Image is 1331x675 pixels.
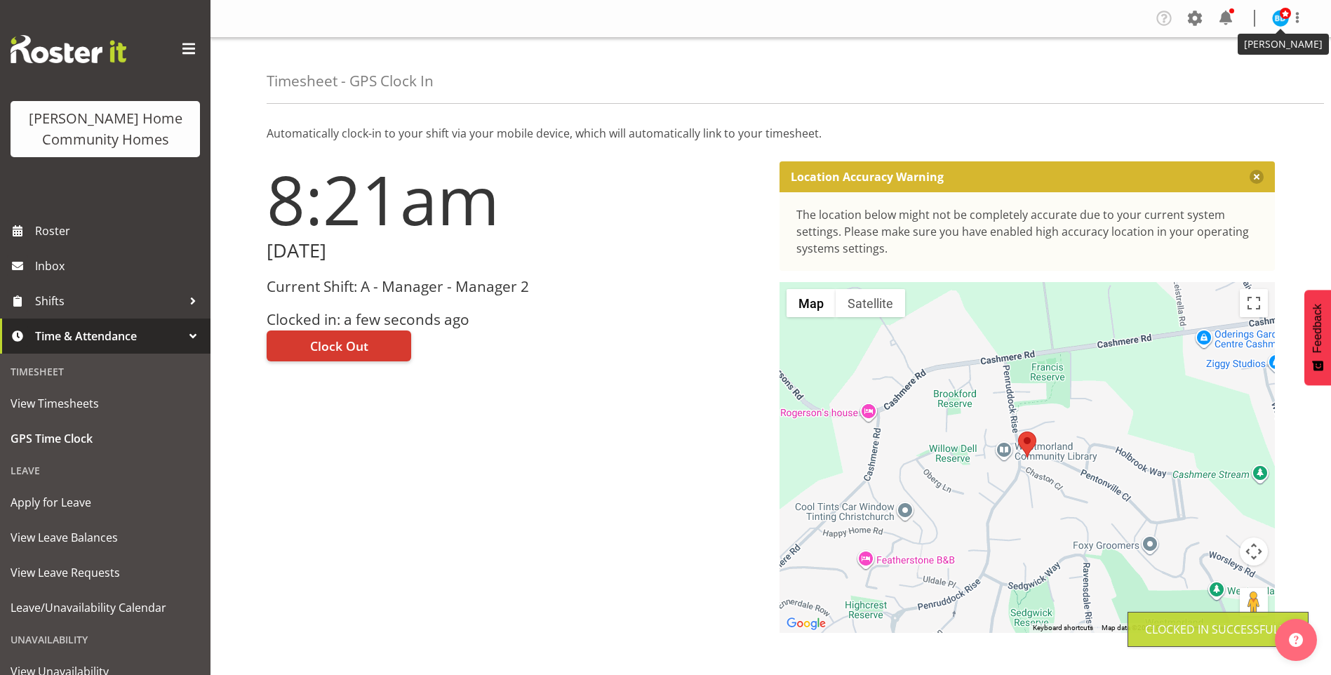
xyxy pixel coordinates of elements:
a: Open this area in Google Maps (opens a new window) [783,615,829,633]
img: Google [783,615,829,633]
button: Show satellite imagery [836,289,905,317]
div: Unavailability [4,625,207,654]
a: Apply for Leave [4,485,207,520]
span: View Leave Balances [11,527,200,548]
img: barbara-dunlop8515.jpg [1272,10,1289,27]
div: Timesheet [4,357,207,386]
div: The location below might not be completely accurate due to your current system settings. Please m... [796,206,1259,257]
img: Rosterit website logo [11,35,126,63]
a: View Leave Requests [4,555,207,590]
span: Map data ©2025 Google [1102,624,1178,631]
span: GPS Time Clock [11,428,200,449]
h3: Current Shift: A - Manager - Manager 2 [267,279,763,295]
span: Shifts [35,290,182,312]
div: [PERSON_NAME] Home Community Homes [25,108,186,150]
h2: [DATE] [267,240,763,262]
div: Leave [4,456,207,485]
span: Apply for Leave [11,492,200,513]
button: Map camera controls [1240,537,1268,566]
a: Leave/Unavailability Calendar [4,590,207,625]
span: Inbox [35,255,203,276]
span: Leave/Unavailability Calendar [11,597,200,618]
h4: Timesheet - GPS Clock In [267,73,434,89]
a: GPS Time Clock [4,421,207,456]
img: help-xxl-2.png [1289,633,1303,647]
span: Feedback [1311,304,1324,353]
p: Automatically clock-in to your shift via your mobile device, which will automatically link to you... [267,125,1275,142]
span: Clock Out [310,337,368,355]
span: View Leave Requests [11,562,200,583]
p: Location Accuracy Warning [791,170,944,184]
button: Keyboard shortcuts [1033,623,1093,633]
span: View Timesheets [11,393,200,414]
a: View Timesheets [4,386,207,421]
a: View Leave Balances [4,520,207,555]
button: Show street map [787,289,836,317]
button: Feedback - Show survey [1304,290,1331,385]
button: Clock Out [267,330,411,361]
span: Time & Attendance [35,326,182,347]
h3: Clocked in: a few seconds ago [267,312,763,328]
button: Toggle fullscreen view [1240,289,1268,317]
button: Drag Pegman onto the map to open Street View [1240,588,1268,616]
button: Close message [1250,170,1264,184]
h1: 8:21am [267,161,763,237]
div: Clocked in Successfully [1145,621,1291,638]
span: Roster [35,220,203,241]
